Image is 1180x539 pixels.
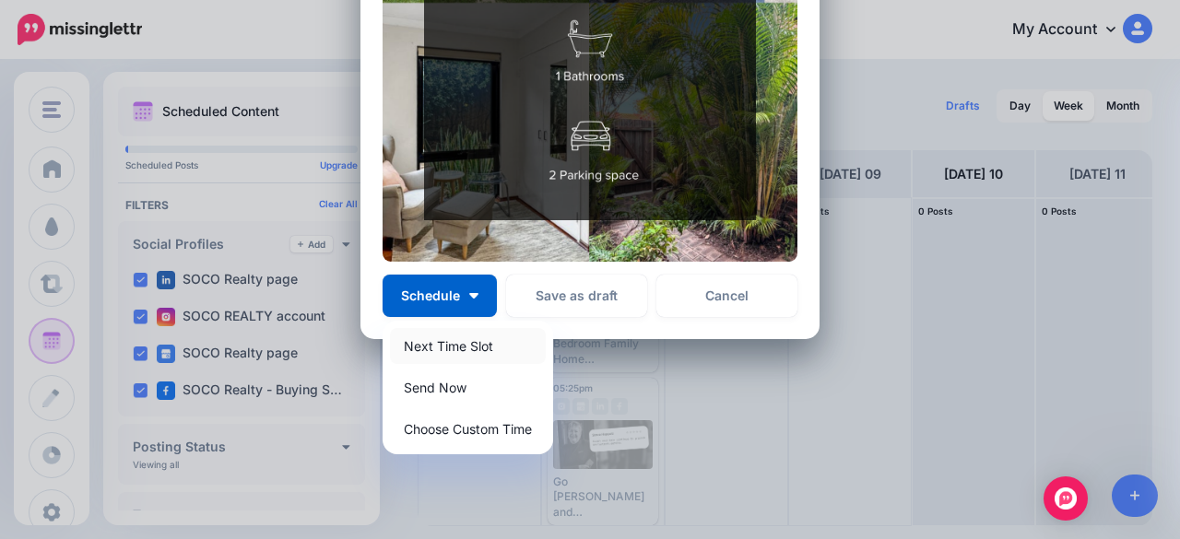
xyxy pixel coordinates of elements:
[390,411,546,447] a: Choose Custom Time
[401,289,460,302] span: Schedule
[390,369,546,405] a: Send Now
[1044,476,1088,521] div: Open Intercom Messenger
[506,275,647,317] button: Save as draft
[390,328,546,364] a: Next Time Slot
[383,321,553,454] div: Schedule
[656,275,797,317] a: Cancel
[469,293,478,299] img: arrow-down-white.png
[383,275,497,317] button: Schedule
